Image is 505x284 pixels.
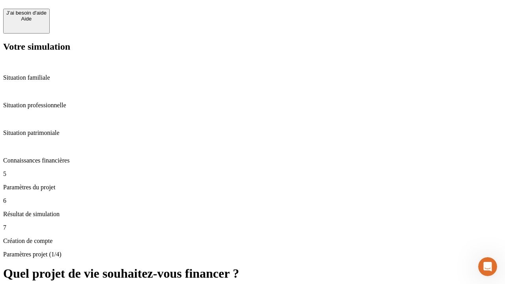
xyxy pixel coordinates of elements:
[3,197,502,204] p: 6
[3,129,502,136] p: Situation patrimoniale
[3,74,502,81] p: Situation familiale
[3,41,502,52] h2: Votre simulation
[3,170,502,177] p: 5
[3,224,502,231] p: 7
[3,102,502,109] p: Situation professionnelle
[3,211,502,218] p: Résultat de simulation
[3,251,502,258] p: Paramètres projet (1/4)
[6,16,47,22] div: Aide
[3,237,502,245] p: Création de compte
[6,10,47,16] div: J’ai besoin d'aide
[3,157,502,164] p: Connaissances financières
[478,257,497,276] iframe: Intercom live chat
[3,266,502,281] h1: Quel projet de vie souhaitez-vous financer ?
[3,9,50,34] button: J’ai besoin d'aideAide
[3,184,502,191] p: Paramètres du projet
